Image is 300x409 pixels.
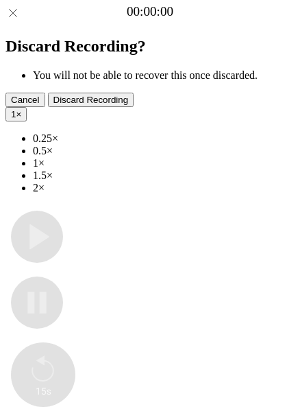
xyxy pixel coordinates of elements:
li: 1.5× [33,170,295,182]
h2: Discard Recording? [5,37,295,56]
li: 0.25× [33,132,295,145]
li: 2× [33,182,295,194]
li: You will not be able to recover this once discarded. [33,69,295,82]
li: 1× [33,157,295,170]
li: 0.5× [33,145,295,157]
button: 1× [5,107,27,121]
button: Cancel [5,93,45,107]
span: 1 [11,109,16,119]
button: Discard Recording [48,93,134,107]
a: 00:00:00 [127,4,173,19]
